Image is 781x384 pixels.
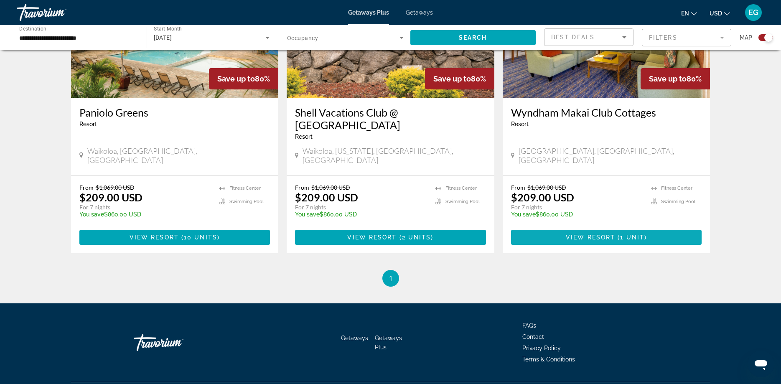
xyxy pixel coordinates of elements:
a: Shell Vacations Club @ [GEOGRAPHIC_DATA] [295,106,486,131]
mat-select: Sort by [551,32,626,42]
span: USD [710,10,722,17]
button: View Resort(10 units) [79,230,270,245]
span: Resort [295,133,313,140]
p: $860.00 USD [295,211,427,218]
span: 1 [389,274,393,283]
span: ( ) [179,234,220,241]
p: For 7 nights [79,203,211,211]
span: 10 units [184,234,217,241]
span: Destination [19,25,46,31]
span: Swimming Pool [661,199,695,204]
p: For 7 nights [511,203,643,211]
a: Paniolo Greens [79,106,270,119]
span: You save [511,211,536,218]
span: View Resort [347,234,397,241]
div: 80% [641,68,710,89]
span: Waikoloa, [US_STATE], [GEOGRAPHIC_DATA], [GEOGRAPHIC_DATA] [303,146,486,165]
span: Save up to [217,74,255,83]
p: $209.00 USD [295,191,358,203]
span: Resort [511,121,529,127]
span: [GEOGRAPHIC_DATA], [GEOGRAPHIC_DATA], [GEOGRAPHIC_DATA] [519,146,702,165]
span: en [681,10,689,17]
button: Change currency [710,7,730,19]
iframe: Button to launch messaging window [748,351,774,377]
p: $860.00 USD [511,211,643,218]
div: 80% [209,68,278,89]
span: Save up to [433,74,471,83]
span: From [79,184,94,191]
span: From [295,184,309,191]
a: Getaways Plus [348,9,389,16]
p: $209.00 USD [79,191,142,203]
button: View Resort(1 unit) [511,230,702,245]
span: 2 units [402,234,431,241]
a: FAQs [522,322,536,329]
span: Map [740,32,752,43]
p: $860.00 USD [79,211,211,218]
span: Fitness Center [229,186,261,191]
a: Getaways Plus [375,335,402,351]
a: Contact [522,333,544,340]
span: From [511,184,525,191]
span: ( ) [615,234,647,241]
span: Save up to [649,74,687,83]
span: View Resort [566,234,615,241]
span: Swimming Pool [229,199,264,204]
span: You save [79,211,104,218]
a: Travorium [134,330,217,355]
a: Getaways [341,335,368,341]
span: You save [295,211,320,218]
span: Start Month [154,26,182,32]
button: Change language [681,7,697,19]
span: View Resort [130,234,179,241]
span: [DATE] [154,34,172,41]
nav: Pagination [71,270,710,287]
p: $209.00 USD [511,191,574,203]
span: Occupancy [287,35,318,41]
span: Waikoloa, [GEOGRAPHIC_DATA], [GEOGRAPHIC_DATA] [87,146,270,165]
span: Search [459,34,487,41]
a: Getaways [406,9,433,16]
a: Wyndham Makai Club Cottages [511,106,702,119]
button: View Resort(2 units) [295,230,486,245]
span: Swimming Pool [445,199,480,204]
span: EG [748,8,758,17]
span: Fitness Center [445,186,477,191]
span: $1,069.00 USD [311,184,350,191]
span: Resort [79,121,97,127]
p: For 7 nights [295,203,427,211]
button: Filter [642,28,731,47]
a: Travorium [17,2,100,23]
a: Terms & Conditions [522,356,575,363]
span: 1 unit [620,234,644,241]
button: User Menu [743,4,764,21]
span: Fitness Center [661,186,692,191]
span: ( ) [397,234,434,241]
a: Privacy Policy [522,345,561,351]
span: $1,069.00 USD [527,184,566,191]
div: 80% [425,68,494,89]
span: $1,069.00 USD [96,184,135,191]
button: Search [410,30,536,45]
span: Best Deals [551,34,595,41]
